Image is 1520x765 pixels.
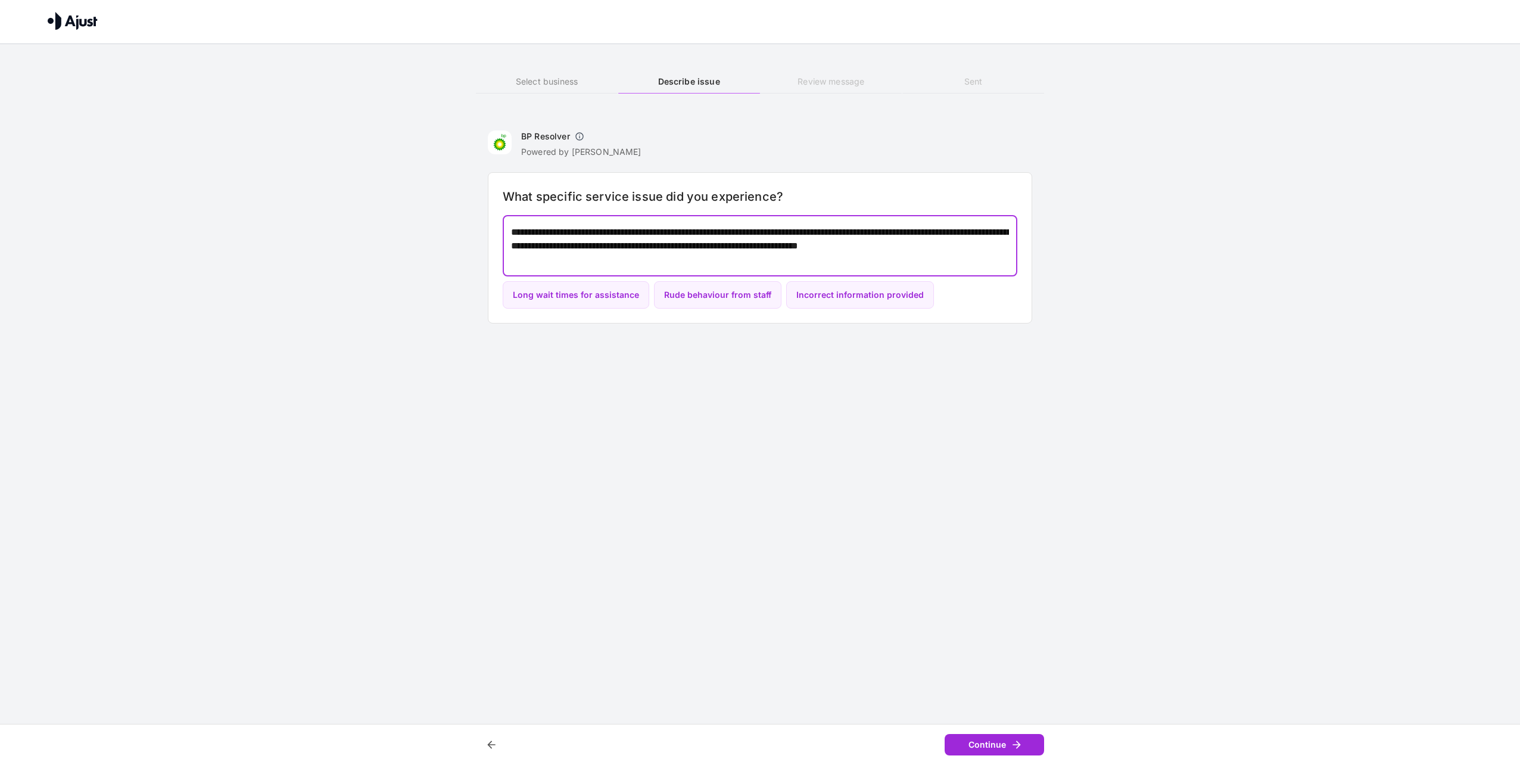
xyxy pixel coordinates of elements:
h6: Sent [902,75,1044,88]
img: Ajust [48,12,98,30]
button: Continue [945,734,1044,756]
button: Rude behaviour from staff [654,281,781,309]
h6: BP Resolver [521,130,570,142]
p: Powered by [PERSON_NAME] [521,146,641,158]
h6: What specific service issue did you experience? [503,187,1017,206]
img: BP [488,130,512,154]
button: Incorrect information provided [786,281,934,309]
h6: Review message [760,75,902,88]
h6: Describe issue [618,75,760,88]
h6: Select business [476,75,618,88]
button: Long wait times for assistance [503,281,649,309]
